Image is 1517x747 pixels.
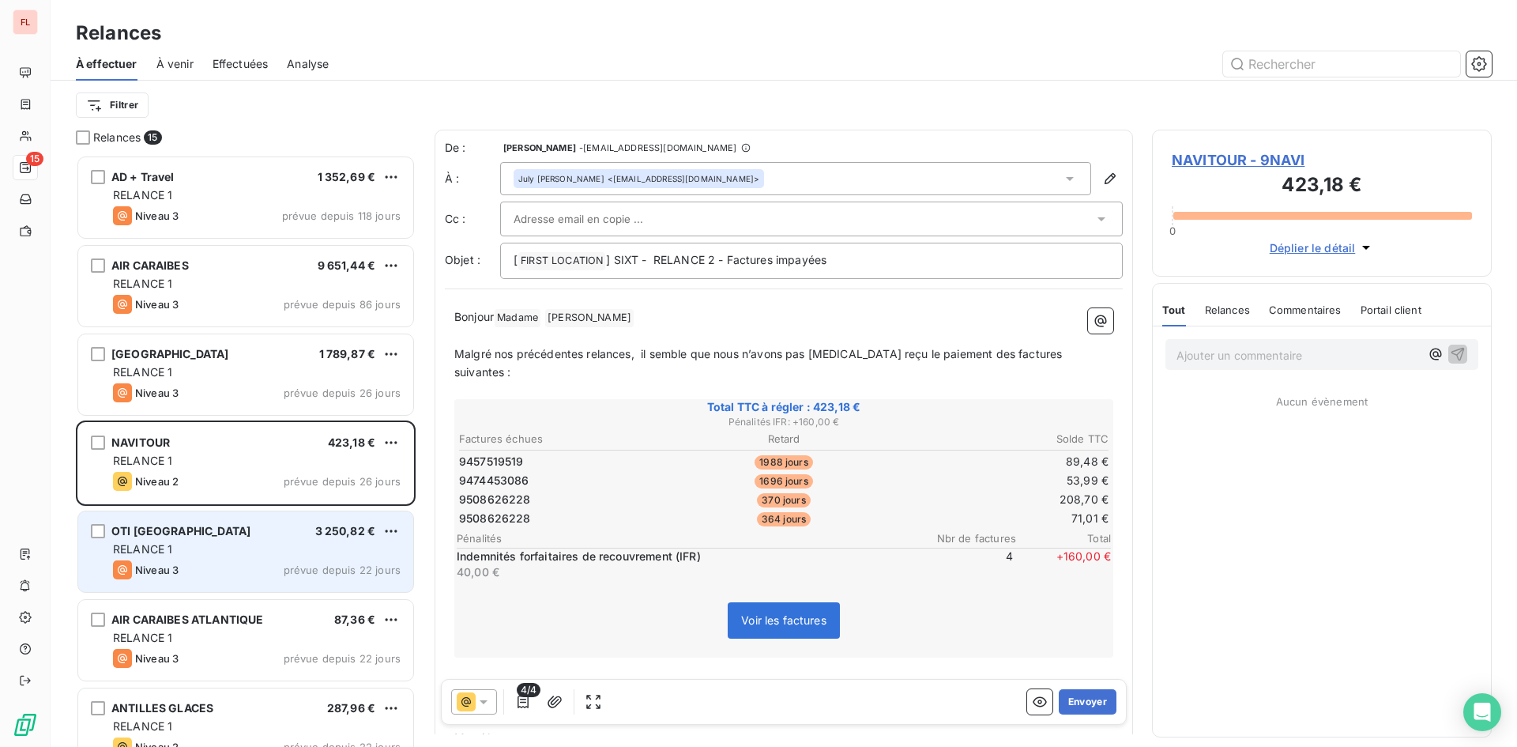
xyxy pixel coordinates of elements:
span: Commentaires [1269,304,1342,316]
th: Retard [676,431,891,447]
span: Déplier le détail [1270,240,1356,256]
span: [ [514,253,518,266]
span: 1 352,69 € [318,170,376,183]
span: AIR CARAIBES [111,258,189,272]
label: À : [445,171,500,187]
div: grid [76,155,416,747]
button: Déplier le détail [1265,239,1380,257]
span: Portail client [1361,304,1421,316]
span: RELANCE 1 [113,631,172,644]
span: Pénalités [457,532,921,545]
span: 87,36 € [334,613,375,626]
span: 9474453086 [459,473,529,489]
p: Indemnités forfaitaires de recouvrement (IFR) [457,549,915,564]
span: Niveau 3 [135,564,179,576]
span: prévue depuis 86 jours [284,298,401,311]
input: Adresse email en copie ... [514,207,683,231]
th: Solde TTC [894,431,1109,447]
span: Analyse [287,56,329,72]
span: 1 789,87 € [319,347,376,360]
span: July [PERSON_NAME] [518,173,604,184]
span: [PERSON_NAME] [545,309,634,327]
span: RELANCE 1 [113,365,172,379]
span: Merci beaucoup [454,731,540,745]
td: 208,70 € [894,491,1109,508]
span: 423,18 € [328,436,375,449]
span: 9508626228 [459,511,531,526]
span: Total [1016,532,1111,545]
span: prévue depuis 26 jours [284,475,401,488]
span: RELANCE 1 [113,454,172,467]
span: À venir [156,56,194,72]
span: prévue depuis 22 jours [284,652,401,665]
span: 1988 jours [755,455,813,470]
span: De : [445,140,500,156]
span: Pénalités IFR : + 160,00 € [457,415,1111,429]
span: Madame [495,309,540,327]
a: 15 [13,155,37,180]
span: prévue depuis 22 jours [284,564,401,576]
span: 4 [918,549,1013,580]
span: 15 [26,152,43,166]
span: Voir les factures [741,613,826,627]
span: Malgré nos précédentes relances, il semble que nous n’avons pas [MEDICAL_DATA] reçu le paiement d... [454,347,1066,379]
div: <[EMAIL_ADDRESS][DOMAIN_NAME]> [518,173,759,184]
span: [PERSON_NAME] [503,143,576,153]
span: RELANCE 1 [113,277,172,290]
td: 53,99 € [894,472,1109,489]
span: 9508626228 [459,492,531,507]
h3: 423,18 € [1172,171,1472,202]
span: + 160,00 € [1016,549,1111,580]
span: Relances [1205,304,1250,316]
span: 3 250,82 € [315,524,376,538]
span: 370 jours [757,493,810,507]
span: 0 [1169,224,1176,237]
span: RELANCE 1 [113,188,172,202]
button: Envoyer [1059,689,1116,715]
span: 9457519519 [459,454,524,470]
span: 4/4 [517,683,540,697]
span: prévue depuis 118 jours [282,209,401,222]
span: Total TTC à régler : 423,18 € [457,399,1111,415]
p: 40,00 € [457,564,915,580]
span: [GEOGRAPHIC_DATA] [111,347,229,360]
span: FIRST LOCATION [518,252,605,270]
h3: Relances [76,19,161,47]
span: Bonjour [454,310,494,323]
span: 1696 jours [755,474,813,489]
input: Rechercher [1223,51,1460,77]
span: - [EMAIL_ADDRESS][DOMAIN_NAME] [579,143,736,153]
span: Objet : [445,253,480,266]
span: Aucun évènement [1276,395,1368,408]
span: RELANCE 1 [113,542,172,556]
img: Logo LeanPay [13,712,38,738]
div: FL [13,9,38,35]
td: 71,01 € [894,510,1109,527]
span: Niveau 3 [135,298,179,311]
span: Niveau 3 [135,209,179,222]
label: Cc : [445,211,500,227]
span: Tout [1162,304,1186,316]
span: NAVITOUR - 9NAVI [1172,149,1472,171]
span: Nbr de factures [921,532,1016,545]
span: 9 651,44 € [318,258,376,272]
span: Niveau 2 [135,475,179,488]
span: Relances [93,130,141,145]
th: Factures échues [458,431,674,447]
span: ANTILLES GLACES [111,701,213,715]
span: NAVITOUR [111,436,170,449]
span: Niveau 3 [135,387,179,399]
span: 364 jours [757,512,811,526]
span: OTI [GEOGRAPHIC_DATA] [111,524,250,538]
span: prévue depuis 26 jours [284,387,401,399]
span: AD + Travel [111,170,175,183]
span: RELANCE 1 [113,719,172,733]
div: Open Intercom Messenger [1463,693,1501,731]
span: 287,96 € [327,701,375,715]
span: À effectuer [76,56,137,72]
span: ] SIXT - RELANCE 2 - Factures impayées [606,253,826,266]
span: AIR CARAIBES ATLANTIQUE [111,613,263,626]
td: 89,48 € [894,453,1109,470]
span: Niveau 3 [135,652,179,665]
button: Filtrer [76,92,149,118]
